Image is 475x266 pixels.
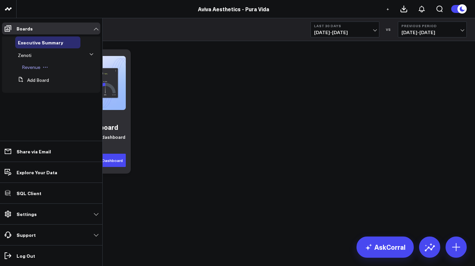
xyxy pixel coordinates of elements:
[18,52,31,58] span: Zenoti
[80,154,126,167] button: Generate Dashboard
[17,26,33,31] p: Boards
[18,53,31,58] a: Zenoti
[18,40,63,45] a: Executive Summary
[402,24,463,28] b: Previous Period
[2,187,100,199] a: SQL Client
[356,237,414,258] a: AskCorral
[398,22,467,37] button: Previous Period[DATE]-[DATE]
[314,24,376,28] b: Last 30 Days
[198,5,269,13] a: Aviva Aesthetics - Pura Vida
[384,5,392,13] button: +
[17,170,57,175] p: Explore Your Data
[22,64,40,70] span: Revenue
[17,211,37,217] p: Settings
[17,253,35,258] p: Log Out
[2,250,100,262] a: Log Out
[17,190,41,196] p: SQL Client
[402,30,463,35] span: [DATE] - [DATE]
[15,74,49,86] button: Add Board
[383,27,395,31] div: VS
[17,232,36,238] p: Support
[386,7,389,11] span: +
[314,30,376,35] span: [DATE] - [DATE]
[310,22,379,37] button: Last 30 Days[DATE]-[DATE]
[18,39,63,46] span: Executive Summary
[22,65,40,70] a: Revenue
[17,149,51,154] p: Share via Email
